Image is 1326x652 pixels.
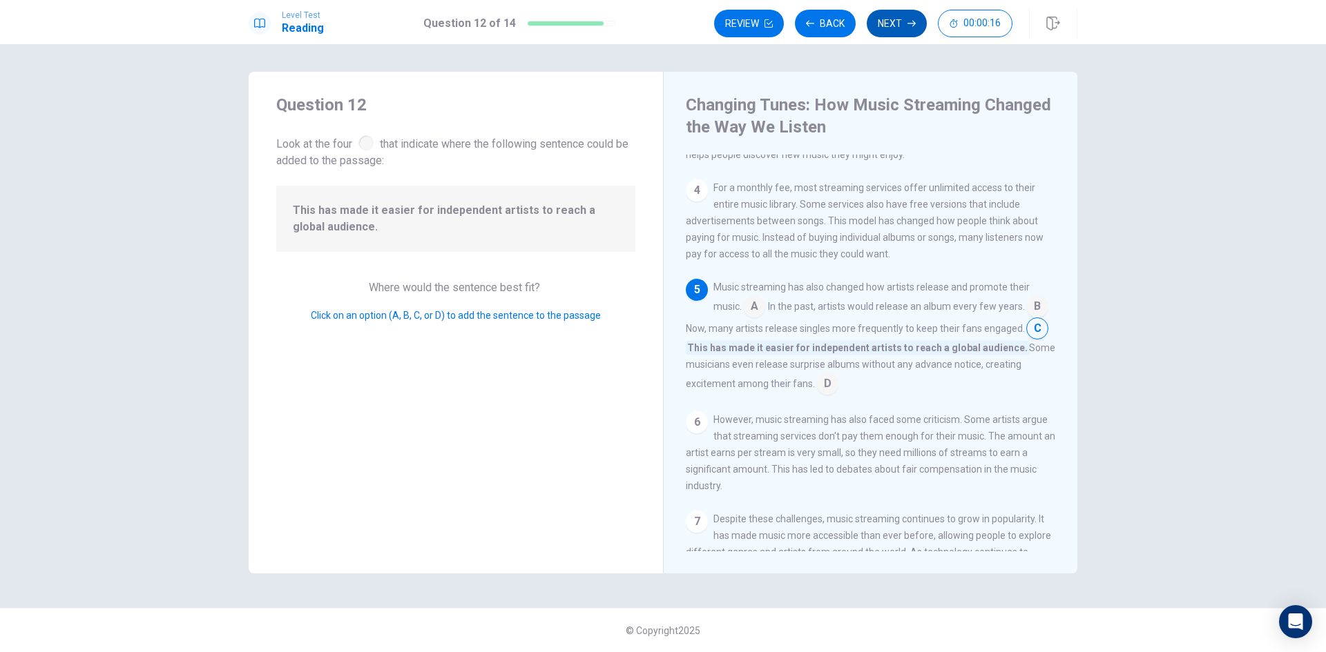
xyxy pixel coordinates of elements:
[686,179,708,201] div: 4
[713,281,1030,312] span: Music streaming has also changed how artists release and promote their music.
[963,18,1001,29] span: 00:00:16
[686,513,1051,574] span: Despite these challenges, music streaming continues to grow in popularity. It has made music more...
[686,342,1055,389] span: Some musicians even release surprise albums without any advance notice, creating excitement among...
[714,10,784,37] button: Review
[626,625,700,636] span: © Copyright 2025
[795,10,856,37] button: Back
[686,94,1052,138] h4: Changing Tunes: How Music Streaming Changed the Way We Listen
[743,295,765,317] span: A
[293,202,619,235] span: This has made it easier for independent artists to reach a global audience.
[369,281,543,294] span: Where would the sentence best fit?
[686,182,1044,259] span: For a monthly fee, most streaming services offer unlimited access to their entire music library. ...
[816,373,838,395] span: D
[768,301,1025,312] span: In the past, artists would release an album every few years.
[686,511,708,533] div: 7
[686,414,1055,491] span: However, music streaming has also faced some criticism. Some artists argue that streaming service...
[282,10,324,20] span: Level Test
[276,94,635,116] h4: Question 12
[1026,295,1048,317] span: B
[686,323,1025,334] span: Now, many artists release singles more frequently to keep their fans engaged.
[311,310,601,321] span: Click on an option (A, B, C, or D) to add the sentence to the passage
[938,10,1012,37] button: 00:00:16
[1026,317,1048,339] span: C
[686,341,1029,355] span: This has made it easier for independent artists to reach a global audience.
[686,411,708,433] div: 6
[423,15,516,32] h1: Question 12 of 14
[686,279,708,301] div: 5
[1279,605,1312,638] div: Open Intercom Messenger
[867,10,927,37] button: Next
[282,20,324,37] h1: Reading
[276,132,635,169] span: Look at the four that indicate where the following sentence could be added to the passage:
